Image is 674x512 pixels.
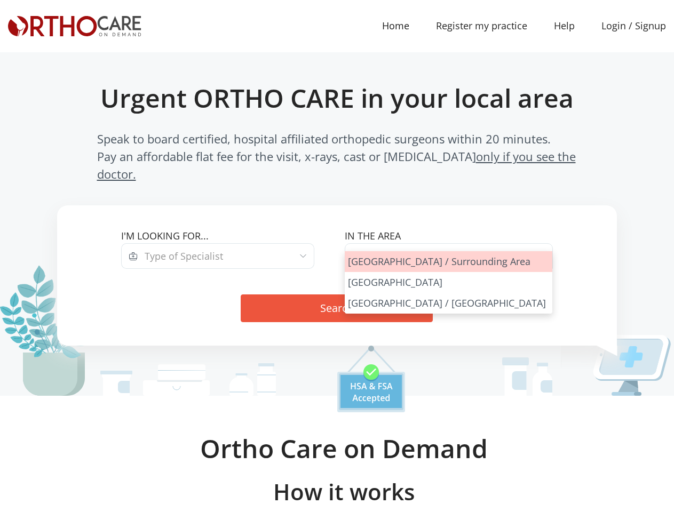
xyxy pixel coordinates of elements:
label: I'm looking for... [121,229,329,243]
a: Register my practice [423,14,541,38]
span: Please Select City [353,250,431,262]
h1: Urgent ORTHO CARE in your local area [69,83,605,114]
span: Type of Specialist [145,250,223,262]
li: [GEOGRAPHIC_DATA] / Surrounding Area [345,251,552,272]
li: [GEOGRAPHIC_DATA] / [GEOGRAPHIC_DATA] [345,293,552,314]
label: In the area [345,229,552,243]
span: Speak to board certified, hospital affiliated orthopedic surgeons within 20 minutes. Pay an affor... [97,130,577,183]
li: [GEOGRAPHIC_DATA] [345,272,552,293]
button: Search [241,294,433,322]
a: Home [369,14,423,38]
h3: How it works [21,478,666,505]
h2: Ortho Care on Demand [21,433,666,464]
a: Help [541,14,588,38]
